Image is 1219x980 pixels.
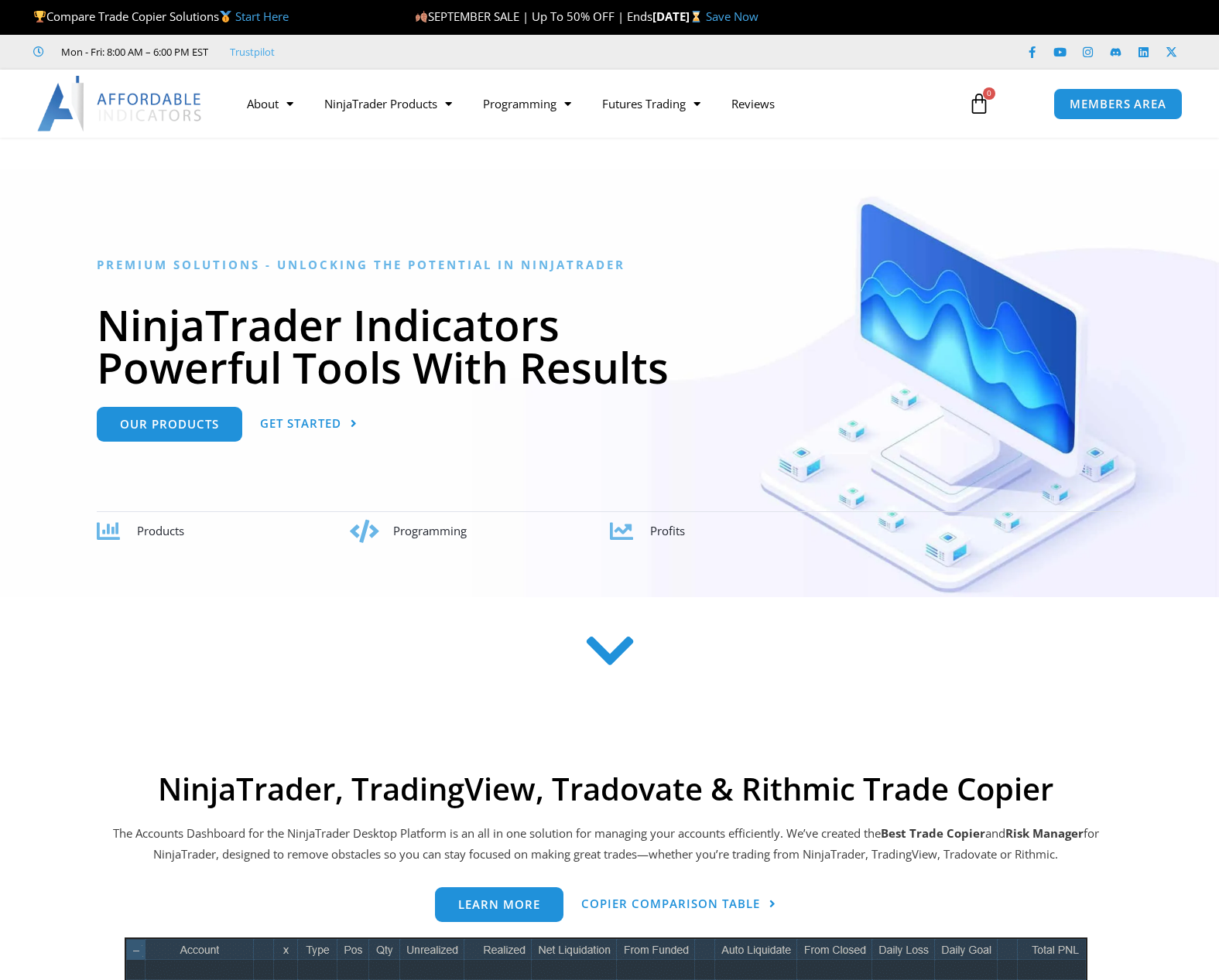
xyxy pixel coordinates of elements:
a: Programming [467,86,587,121]
b: Best Trade Copier [881,825,985,841]
a: Copier Comparison Table [581,887,776,922]
span: Compare Trade Copier Solutions [33,9,289,24]
img: 🥇 [220,11,231,22]
nav: Menu [231,86,951,121]
span: 0 [983,87,995,100]
a: Save Now [706,9,758,24]
img: 🏆 [34,11,46,22]
a: Futures Trading [587,86,716,121]
a: About [231,86,309,121]
a: Trustpilot [230,43,275,61]
img: ⌛ [690,11,702,22]
span: Mon - Fri: 8:00 AM – 6:00 PM EST [57,43,208,61]
span: Learn more [458,899,540,910]
span: Get Started [260,418,341,429]
span: Programming [393,523,467,538]
span: Profits [650,523,685,538]
a: 0 [945,81,1013,126]
img: LogoAI | Affordable Indicators – NinjaTrader [37,76,204,131]
span: MEMBERS AREA [1070,98,1166,110]
h6: Premium Solutions - Unlocking the Potential in NinjaTrader [97,258,1122,272]
a: Reviews [716,86,790,121]
strong: Risk Manager [1005,825,1084,841]
a: MEMBERS AREA [1053,88,1183,120]
span: SEPTEMBER SALE | Up To 50% OFF | Ends [415,9,652,24]
a: Our Products [97,407,242,442]
h2: NinjaTrader, TradingView, Tradovate & Rithmic Trade Copier [111,770,1101,808]
span: Copier Comparison Table [581,898,760,910]
h1: NinjaTrader Indicators Powerful Tools With Results [97,303,1122,388]
a: Get Started [260,407,358,442]
span: Our Products [120,418,219,430]
span: Products [137,523,184,538]
p: The Accounts Dashboard for the NinjaTrader Desktop Platform is an all in one solution for managin... [111,823,1101,866]
strong: [DATE] [652,9,706,24]
a: Start Here [235,9,289,24]
a: NinjaTrader Products [309,86,467,121]
a: Learn more [435,887,563,922]
img: 🍂 [416,11,427,22]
